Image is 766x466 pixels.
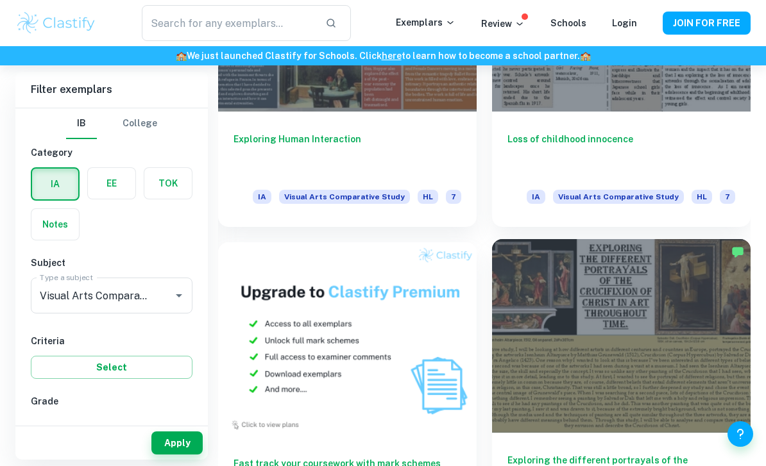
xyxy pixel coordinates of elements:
img: Marked [731,245,744,258]
a: Schools [550,18,586,28]
button: EE [88,168,135,199]
button: IA [32,169,78,199]
button: Select [31,356,192,379]
h6: Grade [31,394,192,408]
button: Open [170,287,188,304]
p: Review [481,17,525,31]
div: Filter type choice [66,108,157,139]
label: Type a subject [40,272,93,283]
span: Visual Arts Comparative Study [553,190,684,204]
button: Apply [151,431,203,454]
button: IB [66,108,97,139]
h6: Category [31,146,192,160]
h6: Loss of childhood innocence [507,132,735,174]
span: 🏫 [580,51,591,61]
span: HL [692,190,712,204]
span: Visual Arts Comparative Study [279,190,410,204]
a: here [382,51,402,61]
a: Login [612,18,637,28]
span: IA [253,190,271,204]
input: Search for any exemplars... [142,5,315,41]
button: TOK [144,168,192,199]
button: Notes [31,209,79,240]
img: Clastify logo [15,10,97,36]
img: Thumbnail [218,242,477,436]
span: IA [527,190,545,204]
button: JOIN FOR FREE [663,12,751,35]
button: College [123,108,157,139]
span: HL [418,190,438,204]
button: Help and Feedback [728,421,753,447]
span: 7 [720,190,735,204]
span: 🏫 [176,51,187,61]
p: Exemplars [396,15,455,29]
h6: Criteria [31,334,192,348]
h6: Exploring Human Interaction [234,132,461,174]
h6: Filter exemplars [15,72,208,108]
h6: Subject [31,256,192,270]
span: 7 [446,190,461,204]
h6: We just launched Clastify for Schools. Click to learn how to become a school partner. [3,49,763,63]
